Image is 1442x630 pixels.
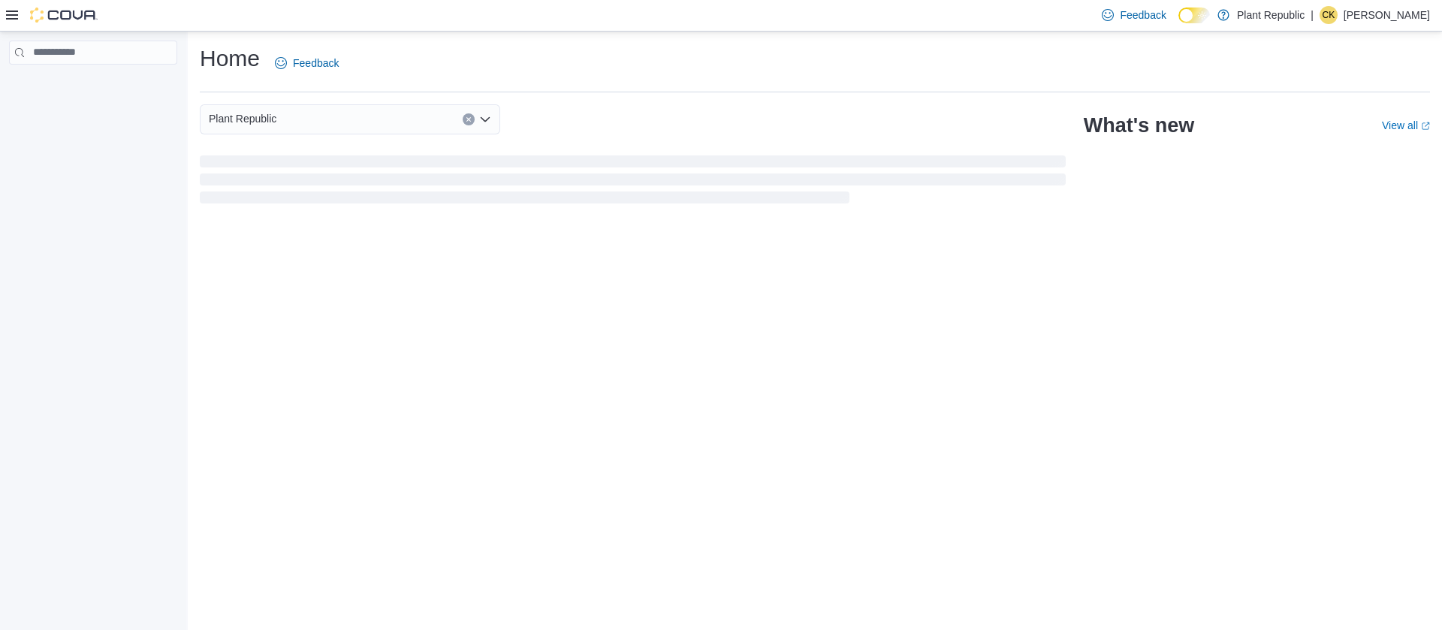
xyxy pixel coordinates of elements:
input: Dark Mode [1178,8,1210,23]
nav: Complex example [9,68,177,104]
button: Clear input [463,113,475,125]
p: Plant Republic [1237,6,1305,24]
span: Feedback [1120,8,1166,23]
span: Loading [200,158,1066,206]
p: | [1311,6,1314,24]
span: Feedback [293,56,339,71]
span: Dark Mode [1178,23,1179,24]
p: [PERSON_NAME] [1344,6,1430,24]
a: View allExternal link [1382,119,1430,131]
button: Open list of options [479,113,491,125]
h2: What's new [1084,113,1194,137]
h1: Home [200,44,260,74]
img: Cova [30,8,98,23]
div: Chilufya Kangwa [1320,6,1338,24]
span: CK [1323,6,1335,24]
svg: External link [1421,122,1430,131]
a: Feedback [269,48,345,78]
span: Plant Republic [209,110,276,128]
